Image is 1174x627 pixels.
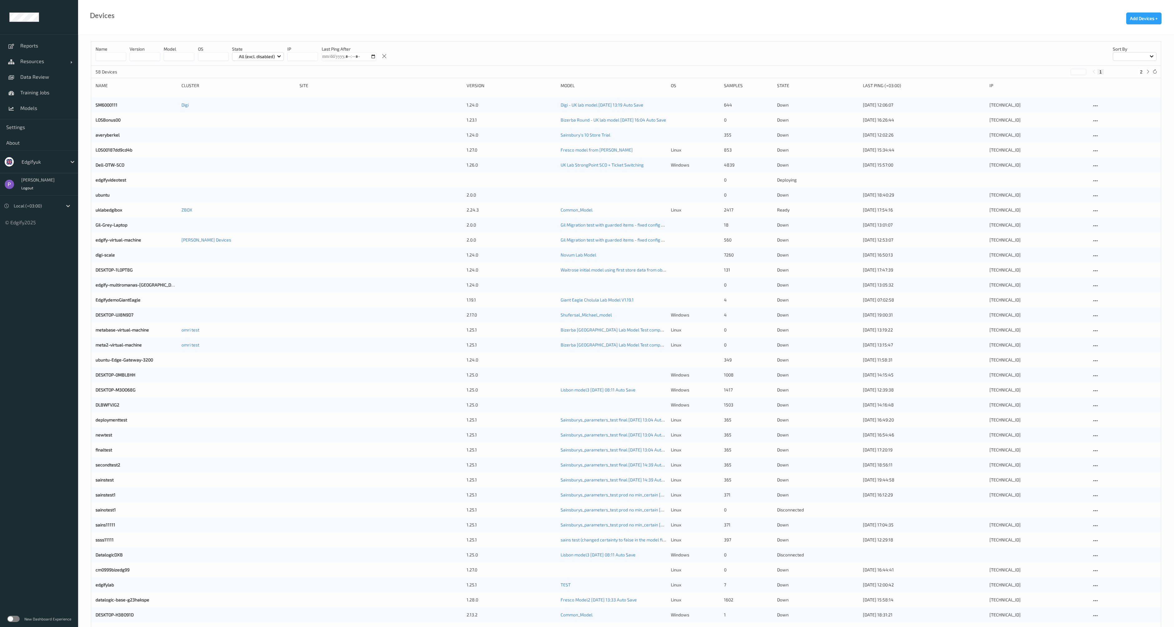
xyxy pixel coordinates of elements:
div: 0 [724,567,773,573]
div: Model [561,82,666,89]
a: Sainsburys_parameters_test prod no min_certain [DATE] 08:51 Auto Save [561,492,705,497]
div: 2.0.0 [467,222,556,228]
a: Digi - UK lab model [DATE] 13:19 Auto Save [561,102,643,107]
div: [TECHNICAL_ID] [989,252,1087,258]
div: 0 [724,342,773,348]
a: Shufersal_Michael_model [561,312,612,317]
p: down [777,477,859,483]
a: edgifyvideotest [96,177,126,182]
div: 1.25.1 [467,582,556,588]
p: windows [671,402,720,408]
a: ubuntu [96,192,110,197]
p: down [777,357,859,363]
div: [TECHNICAL_ID] [989,492,1087,498]
p: All (excl. disabled) [237,53,277,60]
a: Novum Lab Model [561,252,596,257]
a: secondtest2 [96,462,120,467]
p: disconnected [777,552,859,558]
div: 0 [724,507,773,513]
p: windows [671,312,720,318]
div: [TECHNICAL_ID] [989,297,1087,303]
p: version [130,46,160,52]
div: [DATE] 16:44:41 [863,567,985,573]
a: SM6000111 [96,102,117,107]
div: 1.25.1 [467,417,556,423]
a: newtest [96,432,112,437]
a: digi-scale [96,252,115,257]
div: [TECHNICAL_ID] [989,147,1087,153]
a: Sainsburys_parameters_test final [DATE] 13:04 Auto Save [561,417,674,422]
a: Sainsburys_parameters_test final [DATE] 13:04 Auto Save [561,432,674,437]
div: 2.17.0 [467,312,556,318]
a: Bizerba [GEOGRAPHIC_DATA] Lab Model Test comparisson 2 [DATE] 08:53 Auto Save [561,327,726,332]
div: 2417 [724,207,773,213]
a: Bizerba [GEOGRAPHIC_DATA] Lab Model Test comparisson 2 [DATE] 08:53 Auto Save [561,342,726,347]
div: 0 [724,117,773,123]
div: 18 [724,222,773,228]
a: edgify-multiromanas-[GEOGRAPHIC_DATA] [96,282,180,287]
p: linux [671,447,720,453]
div: [TECHNICAL_ID] [989,162,1087,168]
div: [DATE] 16:54:46 [863,432,985,438]
div: Devices [90,12,115,19]
a: sainstest [96,477,114,482]
div: 1602 [724,597,773,603]
div: 1.24.0 [467,132,556,138]
p: linux [671,147,720,153]
div: 1.25.0 [467,372,556,378]
div: 0 [724,282,773,288]
div: 560 [724,237,773,243]
p: down [777,267,859,273]
div: [DATE] 12:02:26 [863,132,985,138]
div: [TECHNICAL_ID] [989,132,1087,138]
div: [DATE] 18:56:11 [863,462,985,468]
div: [DATE] 13:05:32 [863,282,985,288]
a: deploymenttest [96,417,127,422]
a: uklabedgibox [96,207,122,212]
p: down [777,492,859,498]
div: 1.25.1 [467,522,556,528]
a: DESKTOP-M3OO68G [96,387,136,392]
div: 1.25.1 [467,432,556,438]
a: Bizerba Round - UK lab model [DATE] 16:04 Auto Save [561,117,666,122]
div: 1.24.0 [467,102,556,108]
div: [DATE] 13:15:47 [863,342,985,348]
div: 1.24.0 [467,252,556,258]
a: Gil Migration test with guarded items - fixed config syntax [DATE] 09:05 Auto Save [561,222,721,227]
p: down [777,312,859,318]
a: Gil Migration test with guarded items - fixed config syntax [DATE] 09:05 Auto Save [561,237,721,242]
div: [TECHNICAL_ID] [989,522,1087,528]
div: [TECHNICAL_ID] [989,282,1087,288]
p: down [777,567,859,573]
div: [TECHNICAL_ID] [989,267,1087,273]
div: 349 [724,357,773,363]
div: 2.0.0 [467,192,556,198]
a: DESKTOP-0MBL8HH [96,372,135,377]
div: 4 [724,312,773,318]
div: 1.25.1 [467,462,556,468]
div: [TECHNICAL_ID] [989,222,1087,228]
a: ssss11111 [96,537,114,542]
div: 2.13.2 [467,612,556,618]
div: [DATE] 15:58:14 [863,597,985,603]
a: edgifylab [96,582,114,587]
div: [DATE] 16:50:13 [863,252,985,258]
div: 1503 [724,402,773,408]
div: [TECHNICAL_ID] [989,477,1087,483]
a: sains11111 [96,522,115,527]
div: 1417 [724,387,773,393]
p: windows [671,552,720,558]
p: down [777,582,859,588]
p: down [777,282,859,288]
div: [TECHNICAL_ID] [989,387,1087,393]
div: 355 [724,132,773,138]
p: Name [96,46,126,52]
a: Fresco model from [PERSON_NAME] [561,147,633,152]
p: down [777,297,859,303]
a: edgify-virtual-machine [96,237,141,242]
div: 1.25.1 [467,342,556,348]
a: Lisbon model3 [DATE] 08:11 Auto Save [561,552,636,557]
div: [TECHNICAL_ID] [989,327,1087,333]
p: ready [777,207,859,213]
div: [TECHNICAL_ID] [989,207,1087,213]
